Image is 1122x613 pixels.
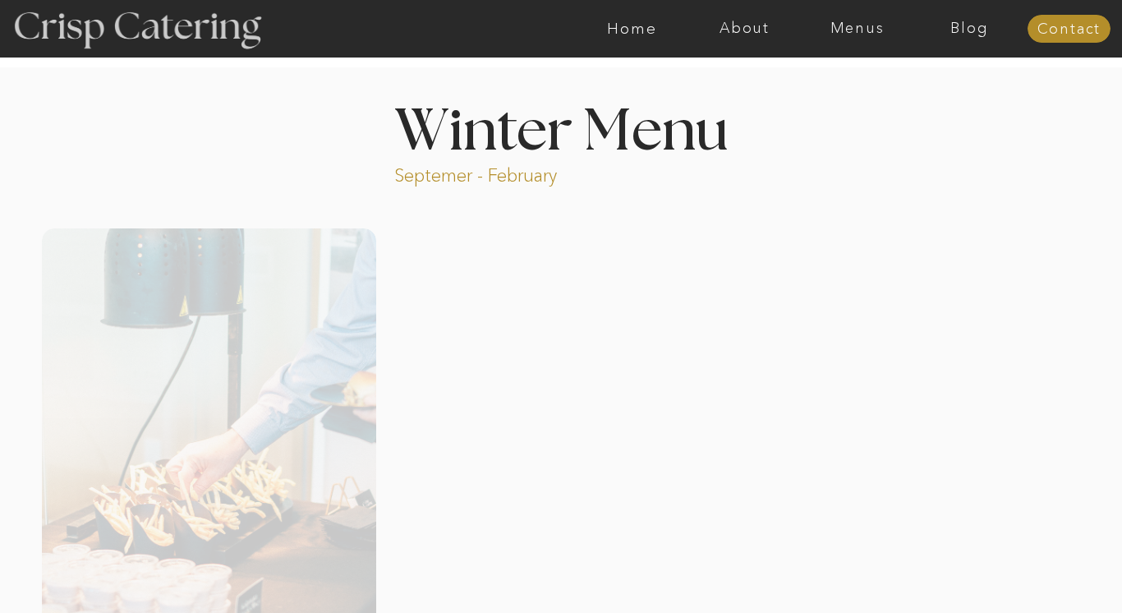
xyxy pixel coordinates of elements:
a: Home [576,21,688,37]
a: Menus [801,21,913,37]
p: Septemer - February [394,164,620,182]
h1: Winter Menu [333,104,789,152]
a: Blog [913,21,1026,37]
a: Contact [1028,21,1111,38]
a: About [688,21,801,37]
